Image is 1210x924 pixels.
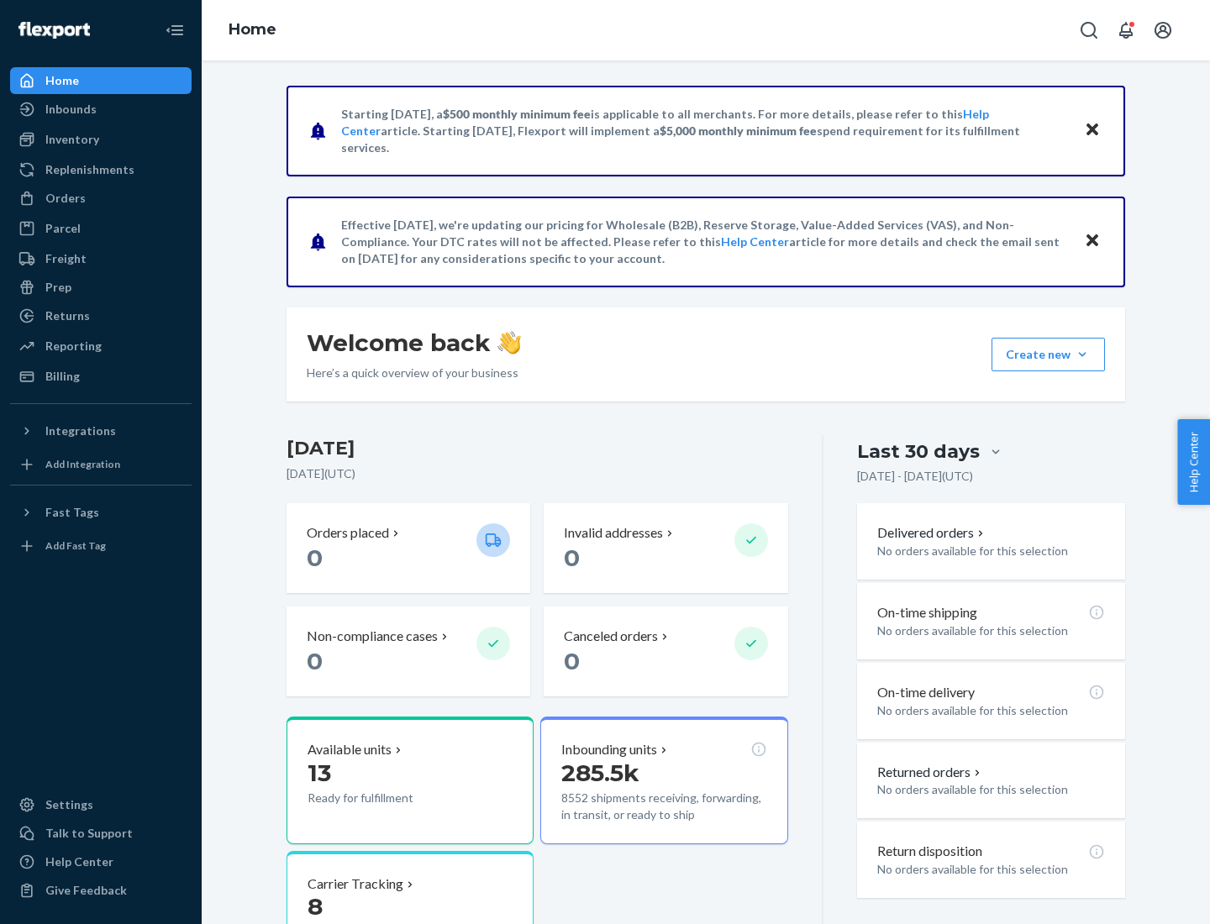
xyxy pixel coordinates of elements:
[561,790,766,823] p: 8552 shipments receiving, forwarding, in transit, or ready to ship
[308,790,463,806] p: Ready for fulfillment
[564,627,658,646] p: Canceled orders
[10,820,192,847] a: Talk to Support
[287,606,530,696] button: Non-compliance cases 0
[10,333,192,360] a: Reporting
[10,877,192,904] button: Give Feedback
[497,331,521,354] img: hand-wave emoji
[564,543,580,572] span: 0
[45,161,134,178] div: Replenishments
[45,190,86,207] div: Orders
[308,892,323,921] span: 8
[1109,13,1143,47] button: Open notifications
[10,417,192,444] button: Integrations
[45,423,116,439] div: Integrations
[857,468,973,485] p: [DATE] - [DATE] ( UTC )
[45,853,113,870] div: Help Center
[544,606,787,696] button: Canceled orders 0
[540,717,787,844] button: Inbounding units285.5k8552 shipments receiving, forwarding, in transit, or ready to ship
[877,861,1105,878] p: No orders available for this selection
[307,627,438,646] p: Non-compliance cases
[308,740,392,759] p: Available units
[10,126,192,153] a: Inventory
[287,435,788,462] h3: [DATE]
[564,523,663,543] p: Invalid addresses
[307,365,521,381] p: Here’s a quick overview of your business
[10,848,192,875] a: Help Center
[307,647,323,675] span: 0
[877,781,1105,798] p: No orders available for this selection
[660,123,817,138] span: $5,000 monthly minimum fee
[287,465,788,482] p: [DATE] ( UTC )
[877,603,977,622] p: On-time shipping
[45,307,90,324] div: Returns
[561,759,639,787] span: 285.5k
[45,279,71,296] div: Prep
[10,791,192,818] a: Settings
[992,338,1105,371] button: Create new
[877,543,1105,559] p: No orders available for this selection
[544,503,787,593] button: Invalid addresses 0
[857,438,980,465] div: Last 30 days
[158,13,192,47] button: Close Navigation
[10,96,192,123] a: Inbounds
[45,457,120,471] div: Add Integration
[443,107,591,121] span: $500 monthly minimum fee
[877,683,975,702] p: On-time delivery
[287,717,534,844] button: Available units13Ready for fulfillment
[877,622,1105,639] p: No orders available for this selection
[45,131,99,148] div: Inventory
[1081,229,1103,254] button: Close
[564,647,580,675] span: 0
[45,538,106,553] div: Add Fast Tag
[877,763,984,782] button: Returned orders
[215,6,290,55] ol: breadcrumbs
[10,302,192,329] a: Returns
[45,101,97,118] div: Inbounds
[307,523,389,543] p: Orders placed
[877,702,1105,719] p: No orders available for this selection
[307,543,323,572] span: 0
[287,503,530,593] button: Orders placed 0
[45,368,80,385] div: Billing
[10,156,192,183] a: Replenishments
[10,185,192,212] a: Orders
[10,245,192,272] a: Freight
[10,274,192,301] a: Prep
[10,533,192,559] a: Add Fast Tag
[341,217,1068,267] p: Effective [DATE], we're updating our pricing for Wholesale (B2B), Reserve Storage, Value-Added Se...
[10,451,192,478] a: Add Integration
[307,328,521,358] h1: Welcome back
[308,759,331,787] span: 13
[1072,13,1106,47] button: Open Search Box
[45,250,87,267] div: Freight
[877,523,987,543] button: Delivered orders
[10,499,192,526] button: Fast Tags
[45,882,127,899] div: Give Feedback
[45,338,102,354] div: Reporting
[10,215,192,242] a: Parcel
[18,22,90,39] img: Flexport logo
[45,504,99,521] div: Fast Tags
[308,874,403,894] p: Carrier Tracking
[229,20,276,39] a: Home
[45,796,93,813] div: Settings
[341,106,1068,156] p: Starting [DATE], a is applicable to all merchants. For more details, please refer to this article...
[877,842,982,861] p: Return disposition
[10,67,192,94] a: Home
[45,220,81,237] div: Parcel
[1146,13,1180,47] button: Open account menu
[1081,118,1103,143] button: Close
[721,234,789,249] a: Help Center
[45,72,79,89] div: Home
[1177,419,1210,505] button: Help Center
[45,825,133,842] div: Talk to Support
[561,740,657,759] p: Inbounding units
[10,363,192,390] a: Billing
